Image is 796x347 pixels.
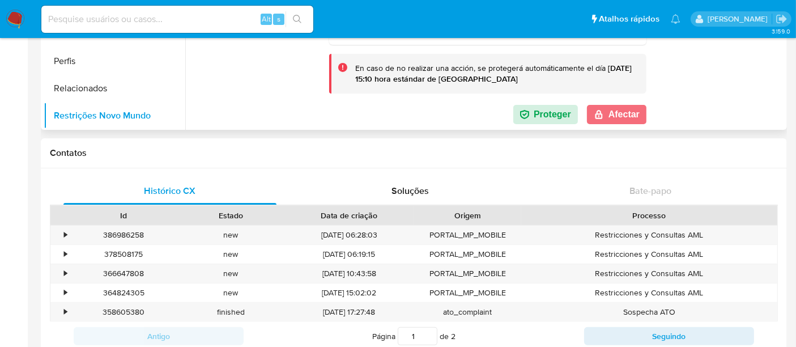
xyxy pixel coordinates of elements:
a: Notificações [671,14,680,24]
button: Antigo [74,327,244,345]
div: 378508175 [70,245,177,264]
div: • [64,307,67,318]
div: [DATE] 17:27:48 [284,303,414,321]
a: Sair [776,13,788,25]
div: Restricciones y Consultas AML [521,226,777,244]
p: alexandra.macedo@mercadolivre.com [708,14,772,24]
button: Relacionados [44,75,185,102]
div: 358605380 [70,303,177,321]
div: PORTAL_MP_MOBILE [414,226,521,244]
div: PORTAL_MP_MOBILE [414,283,521,302]
span: Atalhos rápidos [599,13,659,25]
span: s [277,14,280,24]
div: Sospecha ATO [521,303,777,321]
div: [DATE] 10:43:58 [284,264,414,283]
div: [DATE] 06:19:15 [284,245,414,264]
input: Pesquise usuários ou casos... [41,12,313,27]
div: Restricciones y Consultas AML [521,245,777,264]
div: PORTAL_MP_MOBILE [414,245,521,264]
button: Seguindo [584,327,754,345]
span: 3.159.0 [772,27,790,36]
span: Alt [262,14,271,24]
div: Restricciones y Consultas AML [521,283,777,302]
span: Bate-papo [629,184,671,197]
h1: Contatos [50,147,778,159]
span: Histórico CX [144,184,196,197]
div: • [64,287,67,298]
span: Página de [372,327,456,345]
div: finished [177,303,284,321]
div: new [177,245,284,264]
div: PORTAL_MP_MOBILE [414,264,521,283]
div: • [64,230,67,240]
span: 2 [451,331,456,342]
div: new [177,283,284,302]
div: Origem [422,210,513,221]
div: ato_complaint [414,303,521,321]
div: • [64,249,67,260]
div: 386986258 [70,226,177,244]
div: new [177,226,284,244]
div: Processo [529,210,769,221]
div: Data de criação [292,210,406,221]
div: 366647808 [70,264,177,283]
span: Soluções [391,184,429,197]
div: [DATE] 15:02:02 [284,283,414,302]
div: 364824305 [70,283,177,302]
button: Restrições Novo Mundo [44,102,185,129]
div: • [64,268,67,279]
button: Perfis [44,48,185,75]
div: Id [78,210,169,221]
button: search-icon [286,11,309,27]
div: new [177,264,284,283]
div: Restricciones y Consultas AML [521,264,777,283]
div: Estado [185,210,276,221]
div: [DATE] 06:28:03 [284,226,414,244]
